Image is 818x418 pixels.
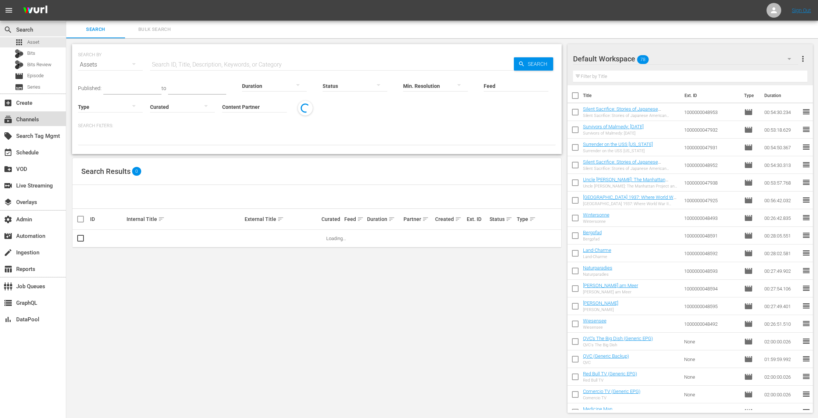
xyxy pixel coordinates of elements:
td: 02:00:00.026 [761,386,802,403]
span: reorder [802,178,811,187]
span: Episode [744,196,753,205]
span: Asset [15,38,24,47]
p: Search Filters: [78,123,556,129]
td: 02:00:00.026 [761,368,802,386]
div: Surrender on the USS [US_STATE] [583,149,653,153]
span: Episode [744,125,753,134]
span: Job Queues [4,282,13,291]
span: reorder [802,143,811,151]
span: Series [27,83,40,91]
td: 00:56:42.032 [761,192,802,209]
td: 1000000048593 [681,262,741,280]
span: Episode [744,267,753,275]
span: Search [525,57,553,71]
span: Bits Review [27,61,51,68]
span: to [161,85,166,91]
div: ID [90,216,124,222]
th: Ext. ID [680,85,740,106]
div: Created [435,215,465,224]
span: Episode [15,72,24,81]
td: None [681,350,741,368]
div: [GEOGRAPHIC_DATA] 1937: Where World War II Began [583,201,678,206]
div: Assets [78,54,143,75]
td: 1000000048492 [681,315,741,333]
div: Land-Charme [583,254,611,259]
div: Uncle [PERSON_NAME]: The Manhattan Project and Beyond [583,184,678,189]
span: reorder [802,337,811,346]
span: more_vert [799,54,807,63]
span: Channels [4,115,13,124]
td: 1000000048595 [681,297,741,315]
span: Bulk Search [129,25,179,34]
a: Naturparadies [583,265,612,271]
span: GraphQL [4,299,13,307]
span: Episode [744,355,753,364]
a: Uncle [PERSON_NAME]: The Manhattan Project and Beyond [583,177,668,188]
a: Medicine Man [583,406,612,412]
span: Episode [744,161,753,169]
div: Ext. ID [467,216,487,222]
td: 00:26:42.835 [761,209,802,227]
td: 00:53:57.768 [761,174,802,192]
div: Status [490,215,515,224]
a: Silent Sacrifice: Stories of Japanese American Incarceration - Part 1 [583,159,661,170]
div: Duration [367,215,401,224]
a: Silent Sacrifice: Stories of Japanese American Incarceration - Part 2 [583,106,661,117]
td: 1000000048952 [681,156,741,174]
a: Sign Out [792,7,811,13]
span: reorder [802,390,811,399]
button: more_vert [799,50,807,68]
td: 1000000048594 [681,280,741,297]
span: Episode [744,372,753,381]
span: menu [4,6,13,15]
td: 00:28:02.581 [761,244,802,262]
div: External Title [245,215,320,224]
td: 1000000048493 [681,209,741,227]
div: Curated [321,216,342,222]
div: Type [517,215,533,224]
div: Partner [403,215,433,224]
span: Episode [744,178,753,187]
span: sort [158,216,165,222]
td: 1000000048592 [681,244,741,262]
td: None [681,368,741,386]
span: Episode [744,249,753,258]
img: ans4CAIJ8jUAAAAAAAAAAAAAAAAAAAAAAAAgQb4GAAAAAAAAAAAAAAAAAAAAAAAAJMjXAAAAAAAAAAAAAAAAAAAAAAAAgAT5G... [18,2,53,19]
span: Admin [4,215,13,224]
span: 78 [637,52,649,67]
span: Live Streaming [4,181,13,190]
div: Bergpfad [583,237,602,242]
span: reorder [802,213,811,222]
th: Title [583,85,680,106]
span: Bits [27,50,35,57]
div: QVC [583,360,629,365]
div: Naturparadies [583,272,612,277]
span: Search [4,25,13,34]
a: QVC's The Big Dish (Generic EPG) [583,336,653,341]
span: sort [455,216,462,222]
th: Type [740,85,760,106]
span: reorder [802,284,811,293]
span: sort [529,216,536,222]
span: Search Tag Mgmt [4,132,13,140]
span: Episode [744,284,753,293]
a: Wintersonne [583,212,609,218]
div: Red Bull TV [583,378,637,383]
td: None [681,333,741,350]
span: Automation [4,232,13,240]
div: Wintersonne [583,219,609,224]
span: reorder [802,196,811,204]
a: Bergpfad [583,230,602,235]
a: [GEOGRAPHIC_DATA] 1937: Where World War II Began [583,194,677,206]
a: Land-Charme [583,247,611,253]
span: sort [422,216,429,222]
span: reorder [802,319,811,328]
span: Asset [27,39,39,46]
span: Episode [744,337,753,346]
div: Feed [344,215,365,224]
td: 1000000048591 [681,227,741,244]
div: Internal Title [127,215,242,224]
td: 00:27:54.106 [761,280,802,297]
span: sort [388,216,395,222]
td: 00:28:05.551 [761,227,802,244]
